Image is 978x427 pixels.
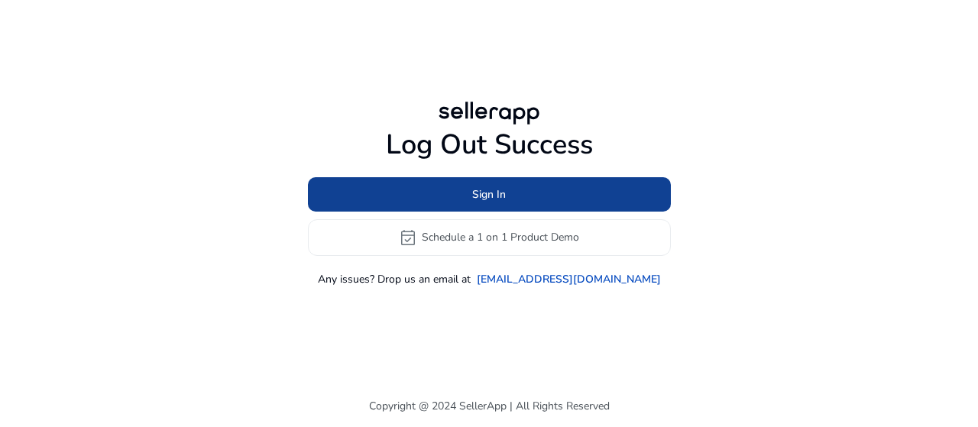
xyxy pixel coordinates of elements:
[308,219,671,256] button: event_availableSchedule a 1 on 1 Product Demo
[318,271,471,287] p: Any issues? Drop us an email at
[477,271,661,287] a: [EMAIL_ADDRESS][DOMAIN_NAME]
[308,128,671,161] h1: Log Out Success
[308,177,671,212] button: Sign In
[472,186,506,202] span: Sign In
[399,228,417,247] span: event_available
